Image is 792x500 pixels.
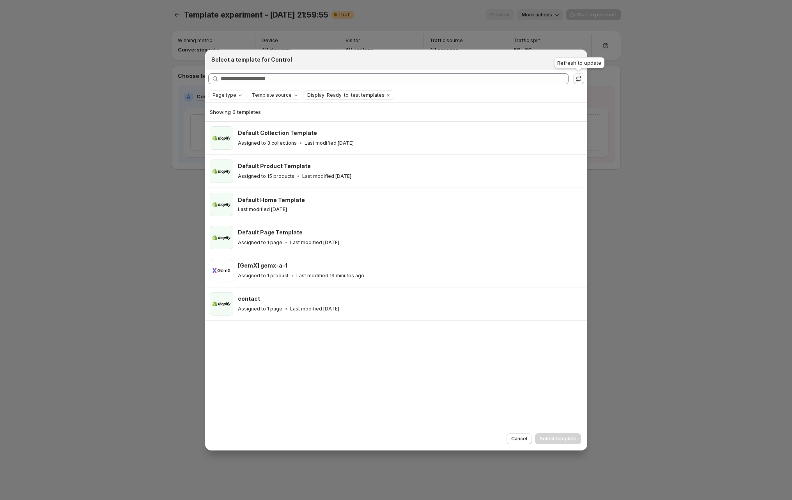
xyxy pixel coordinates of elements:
[210,226,233,249] img: Default Page Template
[238,162,311,170] h3: Default Product Template
[210,292,233,316] img: contact
[290,306,339,312] p: Last modified [DATE]
[238,229,303,236] h3: Default Page Template
[238,129,317,137] h3: Default Collection Template
[238,173,294,179] p: Assigned to 15 products
[238,239,282,246] p: Assigned to 1 page
[572,54,583,65] button: Close
[238,196,305,204] h3: Default Home Template
[238,295,260,303] h3: contact
[238,206,287,213] p: Last modified [DATE]
[307,92,384,98] span: Display: Ready-to-test templates
[290,239,339,246] p: Last modified [DATE]
[303,91,384,99] button: Display: Ready-to-test templates
[211,56,292,64] h2: Select a template for Control
[210,160,233,183] img: Default Product Template
[302,173,351,179] p: Last modified [DATE]
[252,92,292,98] span: Template source
[210,126,233,150] img: Default Collection Template
[305,140,354,146] p: Last modified [DATE]
[511,436,527,442] span: Cancel
[238,262,287,270] h3: [GemX] gemx-a-1
[238,140,297,146] p: Assigned to 3 collections
[210,193,233,216] img: Default Home Template
[213,92,236,98] span: Page type
[209,91,246,99] button: Page type
[238,273,289,279] p: Assigned to 1 product
[248,91,301,99] button: Template source
[507,433,532,444] button: Cancel
[210,109,261,115] span: Showing 6 templates
[238,306,282,312] p: Assigned to 1 page
[384,91,392,99] button: Clear
[296,273,364,279] p: Last modified 19 minutes ago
